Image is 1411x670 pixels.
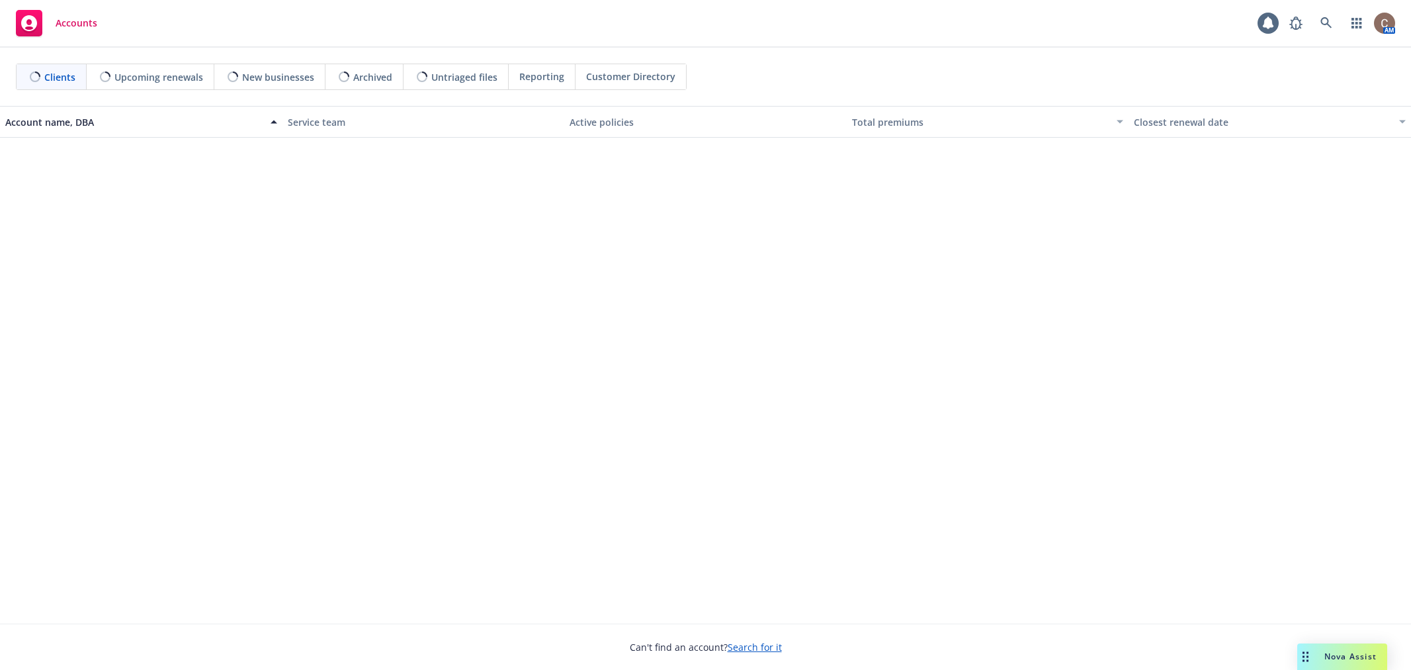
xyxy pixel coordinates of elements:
button: Total premiums [847,106,1129,138]
button: Closest renewal date [1129,106,1411,138]
div: Total premiums [852,115,1109,129]
span: Upcoming renewals [114,70,203,84]
a: Search for it [728,641,782,653]
a: Switch app [1344,10,1370,36]
a: Accounts [11,5,103,42]
span: Reporting [519,70,564,83]
div: Service team [288,115,560,129]
a: Search [1313,10,1340,36]
span: Clients [44,70,75,84]
img: photo [1374,13,1395,34]
span: Can't find an account? [630,640,782,654]
div: Drag to move [1297,644,1314,670]
div: Active policies [570,115,841,129]
div: Closest renewal date [1134,115,1391,129]
a: Report a Bug [1283,10,1309,36]
span: Accounts [56,18,97,28]
span: Customer Directory [586,70,675,83]
span: Untriaged files [431,70,497,84]
span: Archived [353,70,392,84]
button: Active policies [564,106,847,138]
span: Nova Assist [1324,651,1377,662]
div: Account name, DBA [5,115,263,129]
button: Nova Assist [1297,644,1387,670]
button: Service team [282,106,565,138]
span: New businesses [242,70,314,84]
